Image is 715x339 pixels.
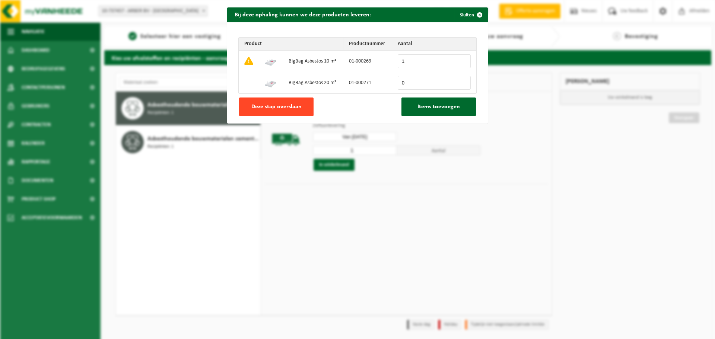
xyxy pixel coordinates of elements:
[454,7,487,22] button: Sluiten
[343,72,392,93] td: 01-000271
[343,38,392,51] th: Productnummer
[265,55,277,67] img: 01-000269
[239,38,343,51] th: Product
[239,97,314,116] button: Deze stap overslaan
[417,104,460,110] span: Items toevoegen
[283,72,343,93] td: BigBag Asbestos 20 m³
[227,7,378,22] h2: Bij deze ophaling kunnen we deze producten leveren:
[343,51,392,72] td: 01-000269
[283,51,343,72] td: BigBag Asbestos 10 m³
[401,97,476,116] button: Items toevoegen
[392,38,476,51] th: Aantal
[251,104,302,110] span: Deze stap overslaan
[265,76,277,88] img: 01-000271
